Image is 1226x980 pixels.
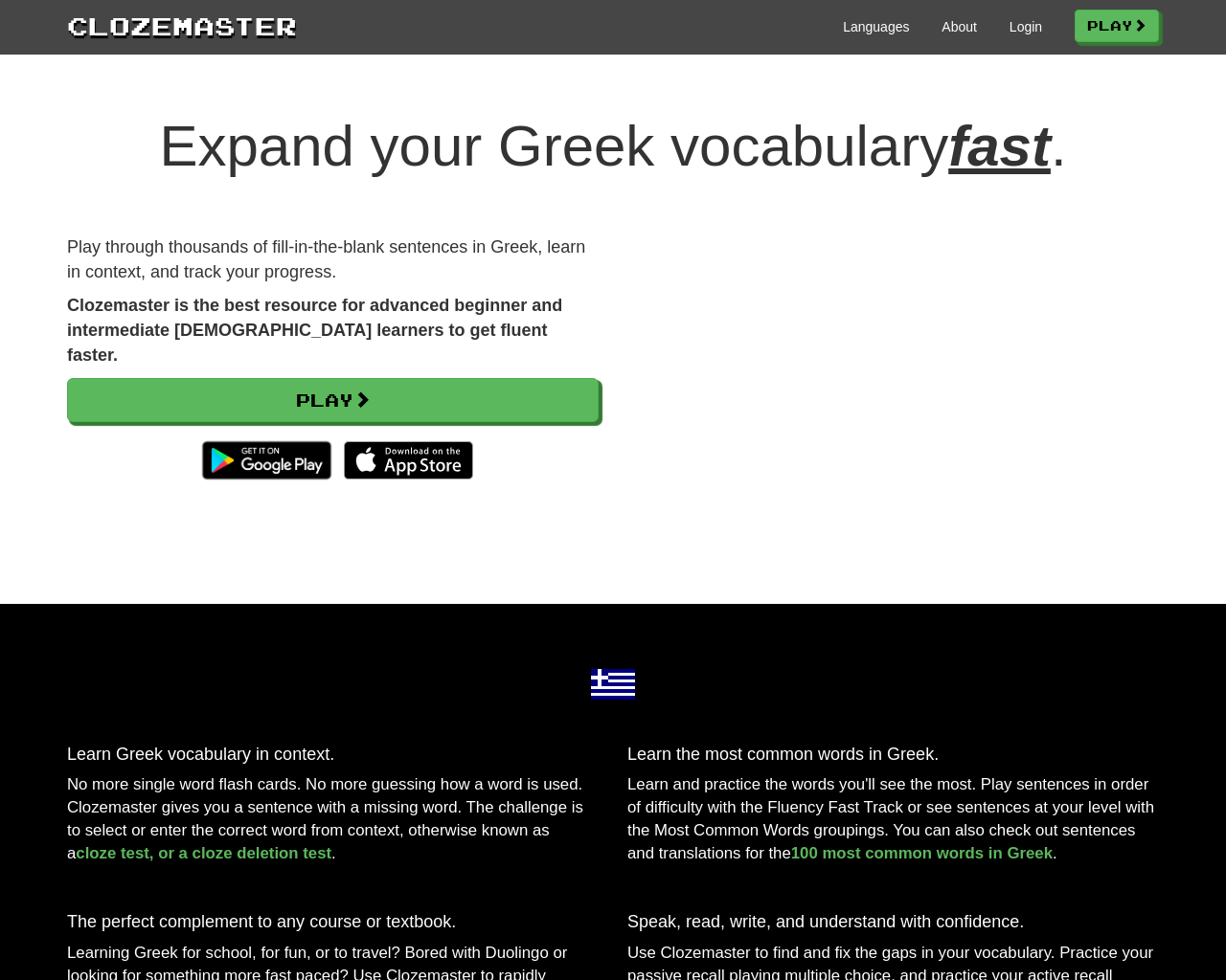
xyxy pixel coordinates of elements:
[67,235,599,284] p: Play through thousands of fill-in-the-blank sentences in Greek, learn in context, and track your ...
[948,114,1051,178] em: fast
[1075,10,1159,42] a: Play
[344,441,473,479] img: Download_on_the_App_Store_Badge_US-UK_135x40-25178aeef6eb6b83b96f5f2d004eda3bffbb37122de64afbaef7...
[67,746,599,765] h3: Learn Greek vocabulary in context.
[1010,17,1042,36] a: Login
[67,8,297,43] a: Clozemaster
[67,773,599,865] p: No more single word flash cards. No more guessing how a word is used. Clozemaster gives you a sen...
[67,378,599,422] a: Play
[67,296,562,364] strong: Clozemaster is the best resource for advanced beginner and intermediate [DEMOGRAPHIC_DATA] learne...
[67,913,599,932] h3: The perfect complement to any course or textbook.
[627,773,1159,865] p: Learn and practice the words you'll see the most. Play sentences in order of difficulty with the ...
[193,432,341,489] img: Get it on Google Play
[843,17,909,36] a: Languages
[76,844,331,862] a: cloze test, or a cloze deletion test
[627,746,1159,765] h3: Learn the most common words in Greek.
[67,115,1159,178] h1: Expand your Greek vocabulary .
[627,913,1159,932] h3: Speak, read, write, and understand with confidence.
[791,844,1053,862] a: 100 most common words in Greek
[942,17,977,36] a: About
